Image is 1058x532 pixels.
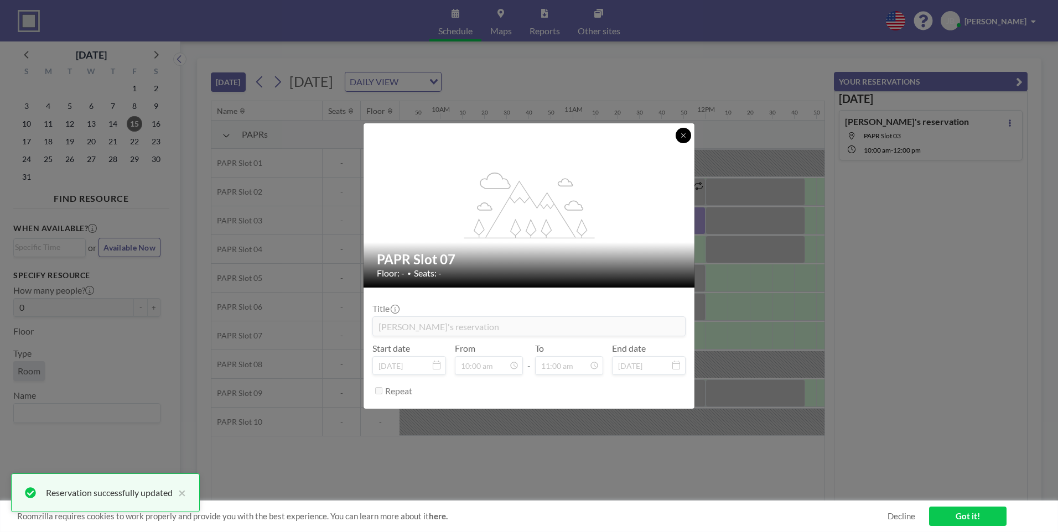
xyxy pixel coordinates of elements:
[414,268,442,279] span: Seats: -
[373,317,685,336] input: (No title)
[46,486,173,499] div: Reservation successfully updated
[429,511,448,521] a: here.
[527,347,531,371] span: -
[17,511,888,521] span: Roomzilla requires cookies to work properly and provide you with the best experience. You can lea...
[377,268,404,279] span: Floor: -
[385,385,412,397] label: Repeat
[464,171,595,238] g: flex-grow: 1.2;
[929,507,1007,526] a: Got it!
[535,343,544,354] label: To
[372,343,410,354] label: Start date
[173,486,186,499] button: close
[455,343,475,354] label: From
[888,511,915,521] a: Decline
[612,343,646,354] label: End date
[407,269,411,278] span: •
[377,251,682,268] h2: PAPR Slot 07
[372,303,398,314] label: Title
